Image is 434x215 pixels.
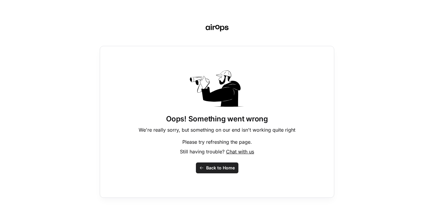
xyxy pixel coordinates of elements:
[182,138,252,146] p: Please try refreshing the page.
[166,114,268,124] h1: Oops! Something went wrong
[226,149,254,155] span: Chat with us
[180,148,254,155] p: Still having trouble?
[139,126,295,133] p: We're really sorry, but something on our end isn't working quite right
[196,162,238,173] button: Back to Home
[206,165,235,171] span: Back to Home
